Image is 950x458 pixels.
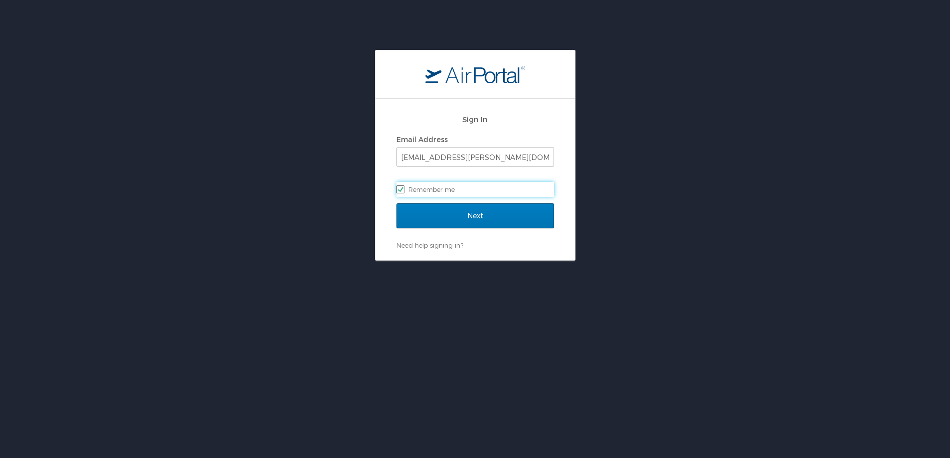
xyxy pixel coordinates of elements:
img: logo [425,65,525,83]
a: Need help signing in? [396,241,463,249]
input: Next [396,203,554,228]
label: Email Address [396,135,448,144]
label: Remember me [396,182,554,197]
h2: Sign In [396,114,554,125]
